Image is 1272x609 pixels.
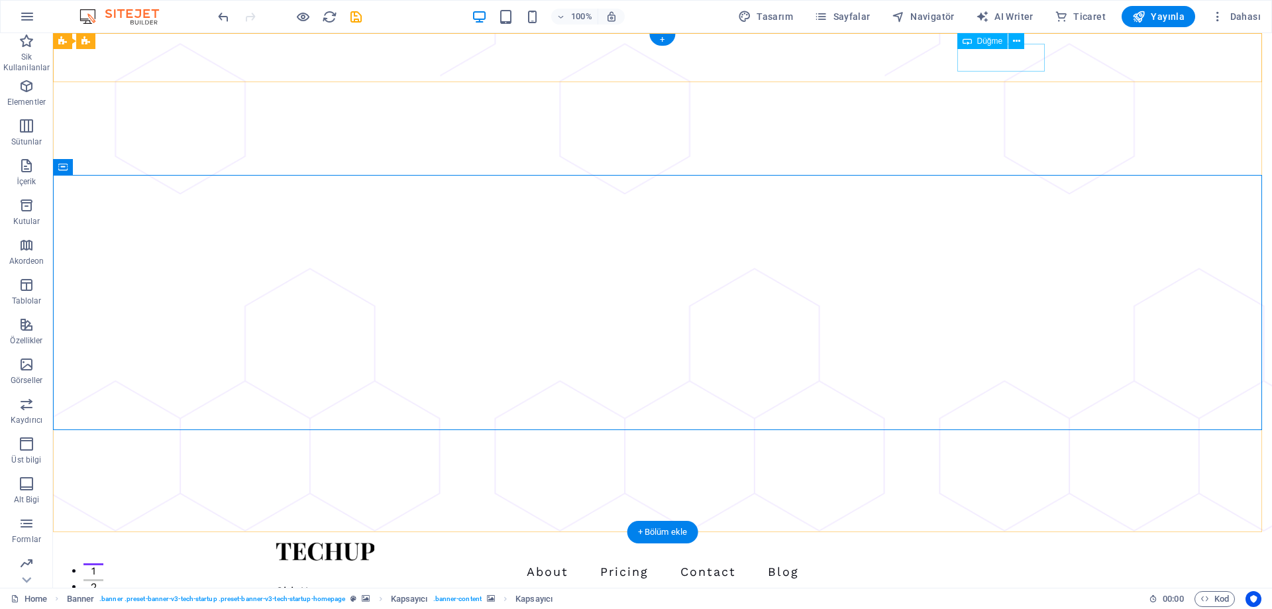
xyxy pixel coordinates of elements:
[9,256,44,266] p: Akordeon
[515,591,553,607] span: Seçmek için tıkla. Düzenlemek için çift tıkla
[1200,591,1229,607] span: Kod
[809,6,876,27] button: Sayfalar
[17,176,36,187] p: İçerik
[814,10,871,23] span: Sayfalar
[322,9,337,25] i: Sayfayı yeniden yükleyin
[99,591,345,607] span: . banner .preset-banner-v3-tech-startup .preset-banner-v3-tech-startup-homepage
[14,494,40,505] p: Alt Bigi
[321,9,337,25] button: reload
[433,591,482,607] span: . banner-content
[348,9,364,25] button: save
[295,9,311,25] button: Ön izleme modundan çıkıp düzenlemeye devam etmek için buraya tıklayın
[1122,6,1195,27] button: Yayınla
[571,9,592,25] h6: 100%
[606,11,617,23] i: Yeniden boyutlandırmada yakınlaştırma düzeyini seçilen cihaza uyacak şekilde otomatik olarak ayarla.
[67,591,553,607] nav: breadcrumb
[12,296,42,306] p: Tablolar
[1055,10,1106,23] span: Ticaret
[733,6,798,27] button: Tasarım
[1132,10,1185,23] span: Yayınla
[350,595,356,602] i: Bu element, özelleştirilebilir bir ön ayar
[7,97,46,107] p: Elementler
[362,595,370,602] i: Bu element, arka plan içeriyor
[11,591,47,607] a: Seçimi iptal etmek için tıkla. Sayfaları açmak için çift tıkla
[487,595,495,602] i: Bu element, arka plan içeriyor
[11,455,41,465] p: Üst bilgi
[11,415,42,425] p: Kaydırıcı
[30,530,50,532] button: 1
[1245,591,1261,607] button: Usercentrics
[1172,594,1174,604] span: :
[1149,591,1184,607] h6: Oturum süresi
[1163,591,1183,607] span: 00 00
[216,9,231,25] i: Geri al: Metni değiştir (Ctrl+Z)
[551,9,598,25] button: 100%
[733,6,798,27] div: Tasarım (Ctrl+Alt+Y)
[13,216,40,227] p: Kutular
[348,9,364,25] i: Kaydet (Ctrl+S)
[1211,10,1261,23] span: Dahası
[76,9,176,25] img: Editor Logo
[11,137,42,147] p: Sütunlar
[649,34,675,46] div: +
[976,10,1033,23] span: AI Writer
[11,375,42,386] p: Görseller
[30,546,50,548] button: 2
[1206,6,1266,27] button: Dahası
[12,534,41,545] p: Formlar
[892,10,955,23] span: Navigatör
[971,6,1039,27] button: AI Writer
[215,9,231,25] button: undo
[10,335,42,346] p: Özellikler
[627,521,698,543] div: + Bölüm ekle
[1194,591,1235,607] button: Kod
[67,591,95,607] span: Seçmek için tıkla. Düzenlemek için çift tıkla
[391,591,428,607] span: Seçmek için tıkla. Düzenlemek için çift tıkla
[738,10,793,23] span: Tasarım
[977,37,1003,45] span: Düğme
[886,6,960,27] button: Navigatör
[1049,6,1111,27] button: Ticaret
